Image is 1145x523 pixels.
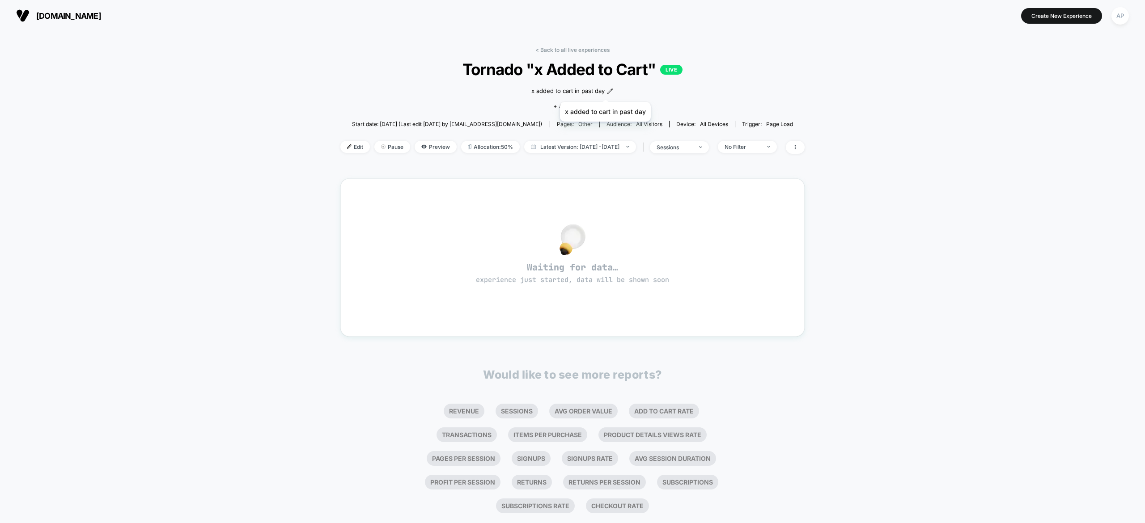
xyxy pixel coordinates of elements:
li: Avg Order Value [549,404,618,418]
li: Subscriptions Rate [496,498,575,513]
img: end [381,144,386,149]
li: Returns Per Session [563,475,646,489]
a: < Back to all live experiences [535,46,610,53]
li: Subscriptions [657,475,718,489]
span: + Add Images [553,102,592,110]
img: end [626,146,629,148]
p: LIVE [660,65,683,75]
span: All Visitors [636,121,662,127]
span: Allocation: 50% [461,141,520,153]
img: calendar [531,144,536,149]
span: Start date: [DATE] (Last edit [DATE] by [EMAIL_ADDRESS][DOMAIN_NAME]) [352,121,542,127]
li: Pages Per Session [427,451,500,466]
span: Preview [415,141,457,153]
div: No Filter [725,143,760,150]
div: AP [1111,7,1129,25]
img: rebalance [468,144,471,149]
span: Edit [340,141,370,153]
li: Signups [512,451,551,466]
img: end [767,146,770,148]
span: [DOMAIN_NAME] [36,11,101,21]
li: Checkout Rate [586,498,649,513]
img: no_data [560,224,585,255]
img: edit [347,144,352,149]
span: experience just started, data will be shown soon [476,275,669,284]
li: Sessions [496,404,538,418]
button: Create New Experience [1021,8,1102,24]
li: Returns [512,475,552,489]
span: other [578,121,593,127]
span: x added to cart in past day [531,87,605,96]
li: Revenue [444,404,484,418]
div: Audience: [606,121,662,127]
img: Visually logo [16,9,30,22]
button: AP [1109,7,1132,25]
li: Product Details Views Rate [598,427,707,442]
span: | [640,141,650,154]
button: [DOMAIN_NAME] [13,8,104,23]
li: Profit Per Session [425,475,500,489]
li: Signups Rate [562,451,618,466]
span: Device: [669,121,735,127]
li: Items Per Purchase [508,427,587,442]
li: Avg Session Duration [629,451,716,466]
img: end [699,146,702,148]
div: Trigger: [742,121,793,127]
span: Tornado "x Added to Cart" [364,60,781,79]
li: Transactions [437,427,497,442]
span: Page Load [766,121,793,127]
div: Pages: [557,121,593,127]
span: Pause [374,141,410,153]
span: all devices [700,121,728,127]
li: Add To Cart Rate [629,404,699,418]
span: Latest Version: [DATE] - [DATE] [524,141,636,153]
p: Would like to see more reports? [483,368,662,381]
span: Waiting for data… [356,261,789,285]
div: sessions [657,144,692,151]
